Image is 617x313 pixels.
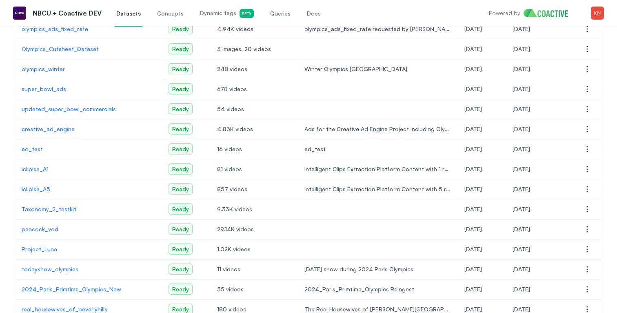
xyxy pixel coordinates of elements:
a: peacock_vod [22,225,155,233]
a: Olympics_Cutsheet_Dataset [22,45,155,53]
span: Intelligent Clips Extraction Platform Content with 1 reality TV show [304,165,451,173]
span: Beta [240,9,254,18]
span: Friday, March 14, 2025 at 6:45:45 PM PDT [464,186,482,192]
span: [DATE] show during 2024 Paris Olympics [304,265,451,273]
span: Wednesday, May 28, 2025 at 10:16:08 PM PDT [464,25,482,32]
span: 857 videos [217,185,291,193]
span: Thursday, February 20, 2025 at 3:22:40 PM PST [464,206,482,212]
span: Ready [169,83,193,94]
img: Home [524,9,575,17]
span: Ready [169,123,193,134]
span: Thursday, March 27, 2025 at 1:09:11 PM PDT [464,125,482,132]
span: 4.94K videos [217,25,291,33]
span: 3 images, 20 videos [217,45,291,53]
img: Menu for the logged in user [591,7,604,20]
span: Wednesday, April 2, 2025 at 5:51:11 PM PDT [464,85,482,92]
span: Tuesday, December 10, 2024 at 2:06:59 AM PST [464,286,482,293]
span: Tuesday, December 17, 2024 at 9:15:39 PM PST [464,266,482,273]
span: Dynamic tags [200,9,254,18]
span: Wednesday, March 19, 2025 at 10:22:08 PM PDT [513,186,530,192]
span: Wednesday, January 8, 2025 at 11:51:25 PM PST [464,246,482,253]
span: 678 videos [217,85,291,93]
span: Wednesday, April 2, 2025 at 7:59:12 PM PDT [464,65,482,72]
span: Wednesday, July 16, 2025 at 8:28:23 PM PDT [513,145,530,152]
p: NBCU + Coactive DEV [33,8,102,18]
span: Ready [169,224,193,235]
span: Queries [270,9,291,18]
span: Friday, April 25, 2025 at 5:04:35 PM PDT [513,45,530,52]
span: Concepts [157,9,184,18]
span: Ready [169,103,193,114]
span: 16 videos [217,145,291,153]
span: Ready [169,43,193,54]
span: Wednesday, July 30, 2025 at 4:04:08 PM PDT [513,125,530,132]
a: updated_super_bowl_commercials [22,105,155,113]
a: olympics_winter [22,65,155,73]
a: creative_ad_engine [22,125,155,133]
span: Monday, March 17, 2025 at 2:23:49 PM PDT [513,165,530,172]
p: Project_Luna [22,245,155,253]
a: ed_test [22,145,155,153]
a: super_bowl_ads [22,85,155,93]
span: 9.33K videos [217,205,291,213]
span: Friday, April 4, 2025 at 7:00:32 PM PDT [513,65,530,72]
span: Ready [169,143,193,154]
span: Thursday, March 20, 2025 at 7:32:46 PM PDT [464,145,482,152]
span: Wednesday, April 2, 2025 at 6:00:57 PM PDT [513,85,530,92]
span: 4.83K videos [217,125,291,133]
span: Ready [169,284,193,295]
span: 1.02K videos [217,245,291,253]
span: olympics_ads_fixed_rate requested by [PERSON_NAME] [304,25,451,33]
span: 29.14K videos [217,225,291,233]
span: Wednesday, April 2, 2025 at 5:40:59 PM PDT [513,105,530,112]
span: Ads for the Creative Ad Engine Project including Olympics, Super Bowl, Engagement and NBA [304,125,451,133]
a: icliplse_A5 [22,185,155,193]
span: Datasets [116,9,141,18]
a: todayshow_olympics [22,265,155,273]
span: Ready [169,23,193,34]
span: 11 videos [217,265,291,273]
span: 2024_Paris_Primtime_Olympics Reingest [304,285,451,293]
span: Wednesday, December 11, 2024 at 6:28:33 PM PST [513,286,530,293]
a: icliplse_A1 [22,165,155,173]
span: Thursday, December 19, 2024 at 9:22:52 PM PST [513,306,530,313]
span: Monday, March 17, 2025 at 7:27:30 AM PDT [464,165,482,172]
span: Ready [169,244,193,255]
span: Intelligent Clips Extraction Platform Content with 5 reality TV shows [304,185,451,193]
span: 54 videos [217,105,291,113]
span: Monday, March 17, 2025 at 8:52:36 PM PDT [513,206,530,212]
span: ed_test [304,145,451,153]
span: Wednesday, January 22, 2025 at 12:14:28 AM PST [464,226,482,233]
span: Monday, August 11, 2025 at 4:52:29 PM PDT [513,226,530,233]
span: Ready [169,264,193,275]
span: 248 videos [217,65,291,73]
img: NBCU + Coactive DEV [13,7,26,20]
span: Ready [169,183,193,195]
span: Friday, January 17, 2025 at 4:37:49 AM PST [513,246,530,253]
span: Thursday, December 19, 2024 at 8:47:15 AM PST [513,266,530,273]
a: olympics_ads_fixed_rate [22,25,155,33]
span: Ready [169,203,193,215]
p: Powered by [489,9,520,17]
span: 55 videos [217,285,291,293]
span: Ready [169,63,193,74]
span: Wednesday, April 2, 2025 at 5:37:46 PM PDT [464,105,482,112]
a: 2024_Paris_Primtime_Olympics_New [22,285,155,293]
span: Friday, April 25, 2025 at 5:01:02 PM PDT [464,45,482,52]
span: Wednesday, November 27, 2024 at 10:33:28 PM PST [464,306,482,313]
span: Thursday, May 29, 2025 at 9:13:28 PM PDT [513,25,530,32]
a: Taxonomy_2_testkit [22,205,155,213]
